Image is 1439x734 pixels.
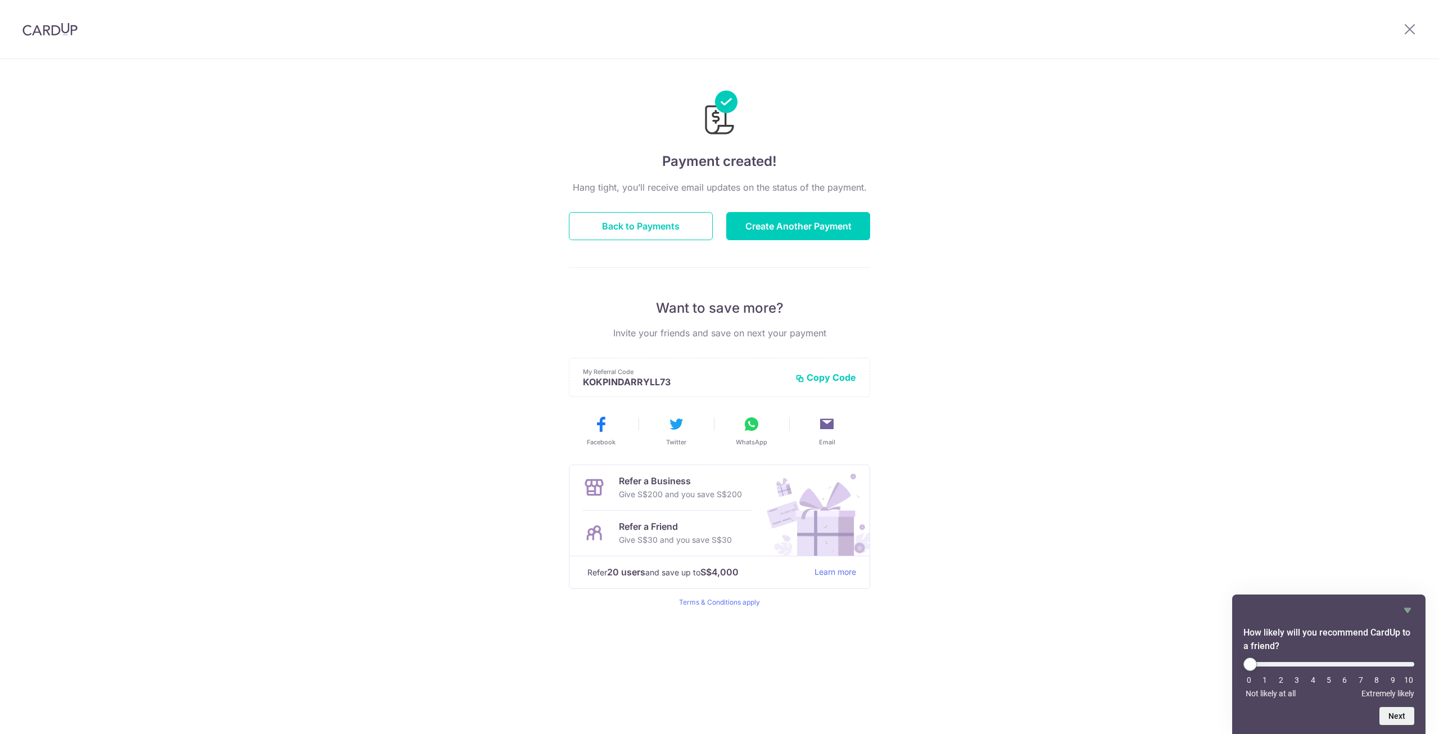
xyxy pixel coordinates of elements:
[619,488,742,501] p: Give S$200 and you save S$200
[819,438,835,447] span: Email
[587,438,616,447] span: Facebook
[22,22,78,36] img: CardUp
[718,415,785,447] button: WhatsApp
[1339,676,1350,685] li: 6
[619,533,732,547] p: Give S$30 and you save S$30
[700,565,739,579] strong: S$4,000
[1387,676,1399,685] li: 9
[756,465,870,556] img: Refer
[1371,676,1382,685] li: 8
[1243,676,1255,685] li: 0
[1379,707,1414,725] button: Next question
[1401,604,1414,617] button: Hide survey
[583,367,786,376] p: My Referral Code
[1323,676,1334,685] li: 5
[569,151,870,172] h4: Payment created!
[679,598,760,606] a: Terms & Conditions apply
[794,415,860,447] button: Email
[814,565,856,579] a: Learn more
[587,565,806,579] p: Refer and save up to
[619,520,732,533] p: Refer a Friend
[702,91,737,138] img: Payments
[1307,676,1319,685] li: 4
[607,565,645,579] strong: 20 users
[1246,689,1296,698] span: Not likely at all
[568,415,634,447] button: Facebook
[1291,676,1302,685] li: 3
[569,212,713,240] button: Back to Payments
[1243,658,1414,698] div: How likely will you recommend CardUp to a friend? Select an option from 0 to 10, with 0 being Not...
[583,376,786,388] p: KOKPINDARRYLL73
[1355,676,1366,685] li: 7
[1243,626,1414,653] h2: How likely will you recommend CardUp to a friend? Select an option from 0 to 10, with 0 being Not...
[643,415,709,447] button: Twitter
[1243,604,1414,725] div: How likely will you recommend CardUp to a friend? Select an option from 0 to 10, with 0 being Not...
[736,438,767,447] span: WhatsApp
[1361,689,1414,698] span: Extremely likely
[569,326,870,340] p: Invite your friends and save on next your payment
[1403,676,1414,685] li: 10
[726,212,870,240] button: Create Another Payment
[569,181,870,194] p: Hang tight, you’ll receive email updates on the status of the payment.
[1275,676,1287,685] li: 2
[569,299,870,317] p: Want to save more?
[666,438,686,447] span: Twitter
[795,372,856,383] button: Copy Code
[619,474,742,488] p: Refer a Business
[1259,676,1270,685] li: 1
